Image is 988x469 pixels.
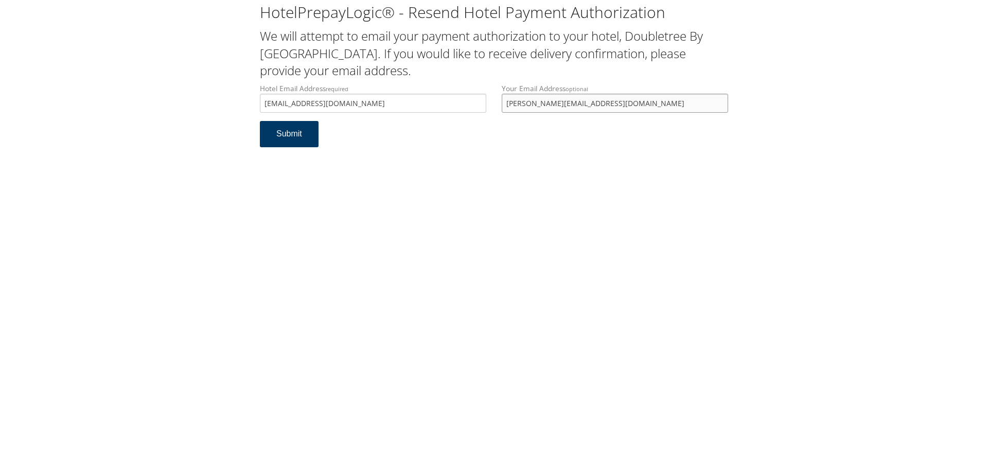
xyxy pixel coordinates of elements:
[326,85,348,93] small: required
[260,94,486,113] input: Hotel Email Addressrequired
[502,94,728,113] input: Your Email Addressoptional
[502,83,728,113] label: Your Email Address
[260,83,486,113] label: Hotel Email Address
[260,121,319,147] button: Submit
[260,2,728,23] h1: HotelPrepayLogic® - Resend Hotel Payment Authorization
[566,85,588,93] small: optional
[260,27,728,79] h2: We will attempt to email your payment authorization to your hotel, Doubletree By [GEOGRAPHIC_DATA...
